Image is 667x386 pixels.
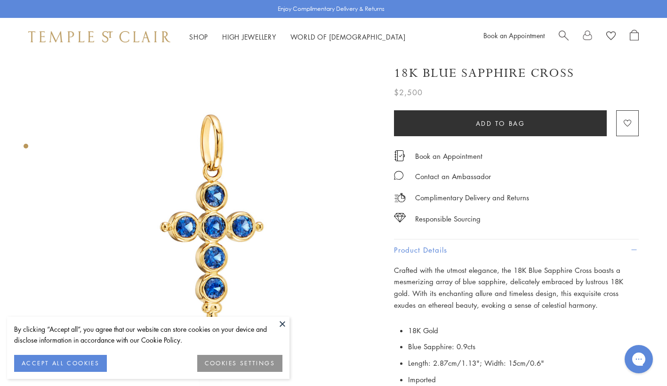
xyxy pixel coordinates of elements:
[278,4,385,14] p: Enjoy Complimentary Delivery & Returns
[14,324,282,345] div: By clicking “Accept all”, you agree that our website can store cookies on your device and disclos...
[394,65,574,82] h1: 18K Blue Sapphire Cross
[476,118,525,129] span: Add to bag
[606,30,616,44] a: View Wishlist
[415,171,491,182] div: Contact an Ambassador
[394,171,403,180] img: MessageIcon-01_2.svg
[394,86,423,99] span: $2,500
[24,141,28,156] div: Product gallery navigation
[394,110,607,136] button: Add to bag
[222,32,276,41] a: High JewelleryHigh Jewellery
[415,151,482,161] a: Book an Appointment
[559,30,569,44] a: Search
[189,32,208,41] a: ShopShop
[394,150,405,161] img: icon_appointment.svg
[28,31,170,42] img: Temple St. Clair
[630,30,639,44] a: Open Shopping Bag
[394,213,406,222] img: icon_sourcing.svg
[415,192,529,204] p: Complimentary Delivery and Returns
[394,192,406,204] img: icon_delivery.svg
[408,338,639,355] li: Blue Sapphire: 0.9cts
[408,355,639,371] li: Length: 2.87cm/1.13"; Width: 15cm/0.6"
[290,32,406,41] a: World of [DEMOGRAPHIC_DATA]World of [DEMOGRAPHIC_DATA]
[394,265,623,310] span: Crafted with the utmost elegance, the 18K Blue Sapphire Cross boasts a mesmerizing array of blue ...
[14,355,107,372] button: ACCEPT ALL COOKIES
[408,322,639,339] li: 18K Gold
[189,31,406,43] nav: Main navigation
[483,31,545,40] a: Book an Appointment
[197,355,282,372] button: COOKIES SETTINGS
[394,239,639,261] button: Product Details
[620,342,658,377] iframe: Gorgias live chat messenger
[415,213,481,225] div: Responsible Sourcing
